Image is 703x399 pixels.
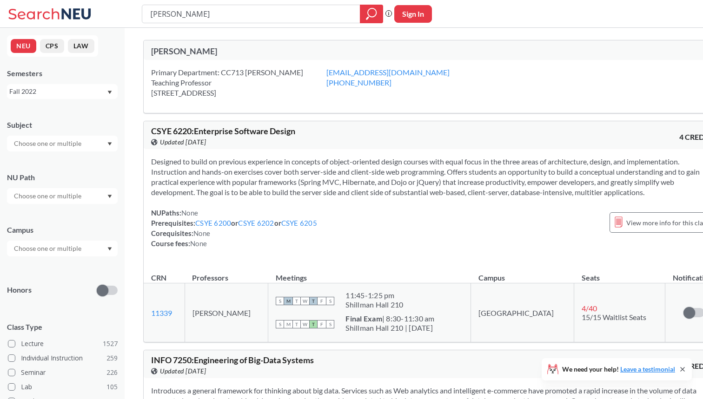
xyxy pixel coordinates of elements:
[151,308,172,317] a: 11339
[185,283,268,342] td: [PERSON_NAME]
[301,297,309,305] span: W
[149,6,353,22] input: Class, professor, course number, "phrase"
[326,68,450,77] a: [EMAIL_ADDRESS][DOMAIN_NAME]
[103,339,118,349] span: 1527
[8,381,118,393] label: Lab
[7,172,118,183] div: NU Path
[309,297,318,305] span: T
[345,314,382,323] b: Final Exam
[318,297,326,305] span: F
[9,86,106,97] div: Fall 2022
[106,353,118,363] span: 259
[7,188,118,204] div: Dropdown arrow
[9,190,87,202] input: Choose one or multiple
[301,320,309,328] span: W
[360,5,383,23] div: magnifying glass
[8,352,118,364] label: Individual Instruction
[106,382,118,392] span: 105
[160,366,206,376] span: Updated [DATE]
[151,273,166,283] div: CRN
[8,338,118,350] label: Lecture
[582,313,646,321] span: 15/15 Waitlist Seats
[151,46,433,56] div: [PERSON_NAME]
[292,320,301,328] span: T
[284,320,292,328] span: M
[574,263,665,283] th: Seats
[7,322,118,332] span: Class Type
[582,304,597,313] span: 4 / 40
[193,229,210,237] span: None
[284,297,292,305] span: M
[151,157,700,196] span: Designed to build on previous experience in concepts of object-oriented design courses with equal...
[7,285,32,295] p: Honors
[107,247,112,251] svg: Dropdown arrow
[7,136,118,151] div: Dropdown arrow
[106,367,118,378] span: 226
[160,137,206,147] span: Updated [DATE]
[268,263,471,283] th: Meetings
[151,126,295,136] span: CSYE 6220 : Enterprise Software Design
[238,219,274,227] a: CSYE 6202
[151,67,326,98] div: Primary Department: CC713 [PERSON_NAME] Teaching Professor [STREET_ADDRESS]
[394,5,432,23] button: Sign In
[151,208,317,249] div: NUPaths: Prerequisites: or or Corequisites: Course fees:
[326,297,334,305] span: S
[40,39,64,53] button: CPS
[345,291,403,300] div: 11:45 - 1:25 pm
[7,120,118,130] div: Subject
[68,39,94,53] button: LAW
[8,366,118,379] label: Seminar
[366,7,377,20] svg: magnifying glass
[318,320,326,328] span: F
[326,78,391,87] a: [PHONE_NUMBER]
[281,219,317,227] a: CSYE 6205
[185,263,268,283] th: Professors
[107,91,112,94] svg: Dropdown arrow
[276,297,284,305] span: S
[7,68,118,78] div: Semesters
[345,300,403,309] div: Shillman Hall 210
[276,320,284,328] span: S
[292,297,301,305] span: T
[562,366,675,373] span: We need your help!
[11,39,36,53] button: NEU
[181,209,198,217] span: None
[195,219,231,227] a: CSYE 6200
[107,195,112,198] svg: Dropdown arrow
[151,355,314,365] span: INFO 7250 : Engineering of Big-Data Systems
[471,263,574,283] th: Campus
[9,243,87,254] input: Choose one or multiple
[326,320,334,328] span: S
[471,283,574,342] td: [GEOGRAPHIC_DATA]
[345,314,434,323] div: | 8:30-11:30 am
[309,320,318,328] span: T
[9,138,87,149] input: Choose one or multiple
[107,142,112,146] svg: Dropdown arrow
[620,365,675,373] a: Leave a testimonial
[190,239,207,248] span: None
[7,241,118,256] div: Dropdown arrow
[7,84,118,99] div: Fall 2022Dropdown arrow
[345,323,434,333] div: Shillman Hall 210 | [DATE]
[7,225,118,235] div: Campus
